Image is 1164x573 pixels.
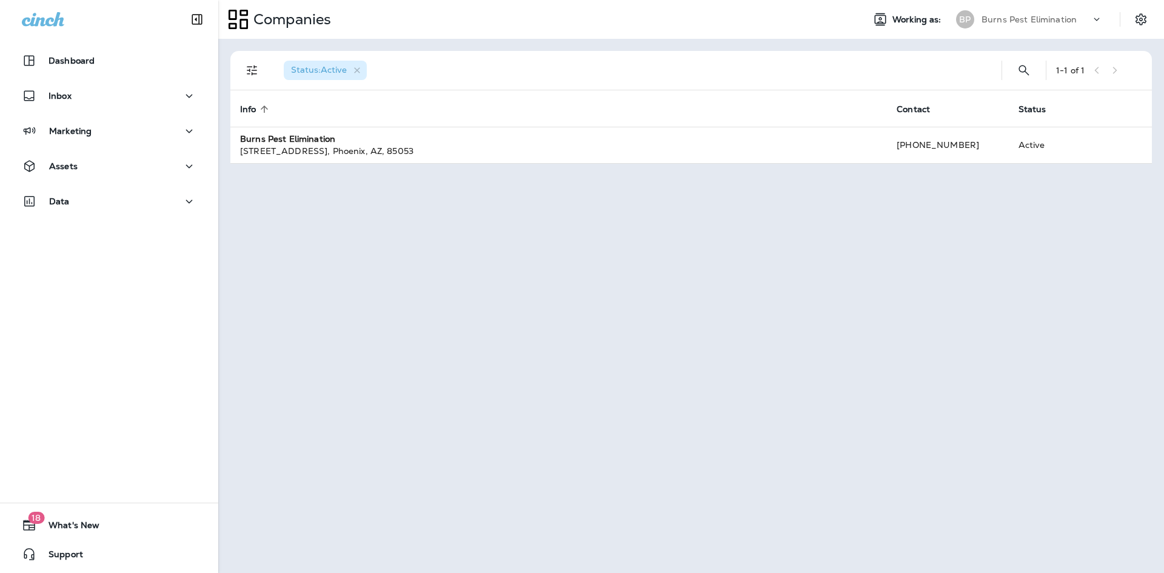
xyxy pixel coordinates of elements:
td: [PHONE_NUMBER] [887,127,1008,163]
button: Data [12,189,206,213]
p: Data [49,196,70,206]
span: Contact [897,104,946,115]
button: Collapse Sidebar [180,7,214,32]
p: Companies [249,10,331,28]
span: What's New [36,520,99,535]
td: Active [1009,127,1086,163]
div: BP [956,10,974,28]
p: Dashboard [48,56,95,65]
button: Settings [1130,8,1152,30]
span: Status [1018,104,1046,115]
button: Support [12,542,206,566]
span: Info [240,104,272,115]
span: Contact [897,104,930,115]
strong: Burns Pest Elimination [240,133,335,144]
span: Status [1018,104,1062,115]
div: [STREET_ADDRESS] , Phoenix , AZ , 85053 [240,145,877,157]
button: Filters [240,58,264,82]
span: 18 [28,512,44,524]
p: Assets [49,161,78,171]
button: Dashboard [12,49,206,73]
button: Marketing [12,119,206,143]
div: 1 - 1 of 1 [1056,65,1085,75]
p: Marketing [49,126,92,136]
span: Status : Active [291,64,347,75]
div: Status:Active [284,61,367,80]
span: Support [36,549,83,564]
button: Search Companies [1012,58,1036,82]
button: Inbox [12,84,206,108]
span: Info [240,104,256,115]
span: Working as: [892,15,944,25]
p: Burns Pest Elimination [982,15,1077,24]
button: Assets [12,154,206,178]
p: Inbox [48,91,72,101]
button: 18What's New [12,513,206,537]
